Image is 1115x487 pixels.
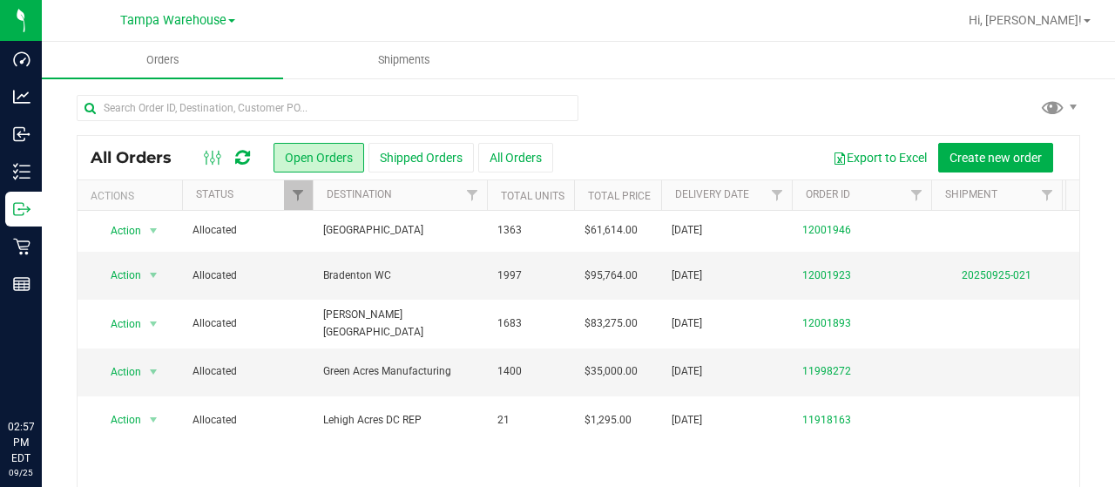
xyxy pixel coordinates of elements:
span: Shipments [355,52,454,68]
span: Orders [123,52,203,68]
span: $95,764.00 [585,267,638,284]
span: 28 [1072,359,1102,384]
a: Shipments [283,42,524,78]
a: Filter [763,180,792,210]
span: 80 [1072,218,1102,243]
span: $83,275.00 [585,315,638,332]
inline-svg: Outbound [13,200,30,218]
span: Action [95,219,142,243]
button: Create new order [938,143,1053,172]
iframe: Resource center [17,348,70,400]
span: 1400 [497,363,522,380]
div: Actions [91,190,175,202]
span: Create new order [949,151,1042,165]
span: select [143,408,165,432]
span: Allocated [193,363,302,380]
a: Filter [284,180,313,210]
span: Action [95,408,142,432]
button: Export to Excel [821,143,938,172]
span: Tampa Warehouse [120,13,226,28]
inline-svg: Dashboard [13,51,30,68]
a: 12001893 [802,315,851,332]
button: Shipped Orders [368,143,474,172]
a: Orders [42,42,283,78]
a: 11918163 [802,412,851,429]
span: Action [95,360,142,384]
span: select [143,360,165,384]
span: $61,614.00 [585,222,638,239]
button: Open Orders [274,143,364,172]
span: Allocated [193,315,302,332]
span: $1,295.00 [585,412,632,429]
span: Action [95,263,142,287]
span: Allocated [193,267,302,284]
a: Filter [458,180,487,210]
span: All Orders [91,148,189,167]
button: All Orders [478,143,553,172]
span: Hi, [PERSON_NAME]! [969,13,1082,27]
span: $35,000.00 [585,363,638,380]
inline-svg: Reports [13,275,30,293]
span: [DATE] [672,267,702,284]
span: 18 [1072,408,1102,433]
p: 02:57 PM EDT [8,419,34,466]
span: 1363 [497,222,522,239]
a: Status [196,188,233,200]
inline-svg: Inventory [13,163,30,180]
a: 12001946 [802,222,851,239]
iframe: Resource center unread badge [51,345,72,366]
span: [DATE] [672,315,702,332]
a: Total Units [501,190,564,202]
a: 12001923 [802,267,851,284]
span: Action [95,312,142,336]
a: 11998272 [802,363,851,380]
span: [DATE] [672,222,702,239]
inline-svg: Inbound [13,125,30,143]
input: Search Order ID, Destination, Customer PO... [77,95,578,121]
span: 122 [1072,263,1108,288]
span: select [143,312,165,336]
a: Filter [902,180,931,210]
a: Destination [327,188,392,200]
a: Filter [1033,180,1062,210]
span: select [143,263,165,287]
span: Bradenton WC [323,267,476,284]
span: [GEOGRAPHIC_DATA] [323,222,476,239]
span: 1997 [497,267,522,284]
span: [PERSON_NAME][GEOGRAPHIC_DATA] [323,307,476,340]
a: 20250925-021 [962,269,1031,281]
span: Allocated [193,222,302,239]
span: Allocated [193,412,302,429]
a: Delivery Date [675,188,749,200]
span: 1683 [497,315,522,332]
span: Green Acres Manufacturing [323,363,476,380]
span: 21 [497,412,510,429]
span: [DATE] [672,363,702,380]
a: Total Price [588,190,651,202]
p: 09/25 [8,466,34,479]
span: 107 [1072,311,1108,336]
span: Lehigh Acres DC REP [323,412,476,429]
inline-svg: Analytics [13,88,30,105]
a: Order ID [806,188,850,200]
inline-svg: Retail [13,238,30,255]
span: [DATE] [672,412,702,429]
span: select [143,219,165,243]
a: Shipment [945,188,997,200]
